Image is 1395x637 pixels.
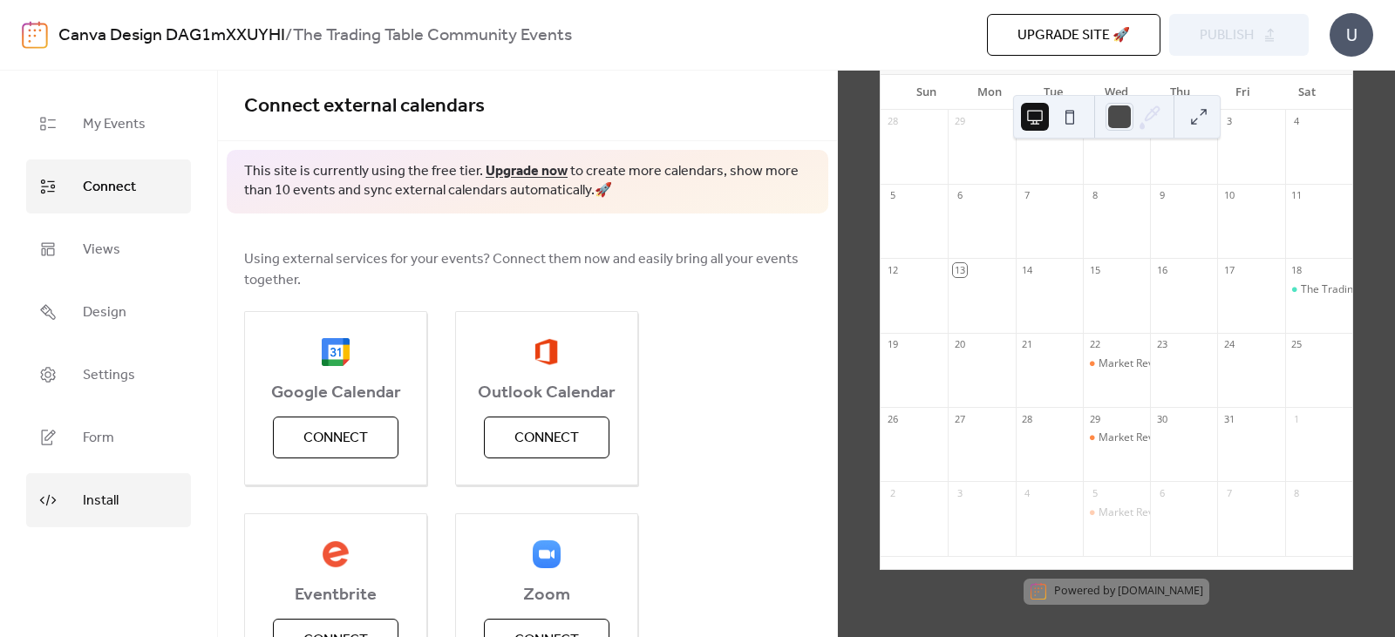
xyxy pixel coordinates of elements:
[1017,25,1130,46] span: Upgrade site 🚀
[1155,263,1168,276] div: 16
[1088,263,1101,276] div: 15
[293,19,572,52] b: The Trading Table Community Events
[1021,263,1034,276] div: 14
[1222,338,1235,351] div: 24
[1021,412,1034,425] div: 28
[1083,505,1150,520] div: Market Review Info Session
[244,249,811,291] span: Using external services for your events? Connect them now and easily bring all your events together.
[1290,338,1303,351] div: 25
[245,383,426,403] span: Google Calendar
[886,338,899,351] div: 19
[26,222,191,276] a: Views
[1088,412,1101,425] div: 29
[514,428,579,449] span: Connect
[1222,486,1235,499] div: 7
[1083,356,1150,371] div: Market Review Info Session
[322,338,350,366] img: google
[484,417,609,458] button: Connect
[534,338,558,366] img: outlook
[953,338,966,351] div: 20
[533,540,561,568] img: zoom
[958,75,1022,110] div: Mon
[83,487,119,515] span: Install
[1222,115,1235,128] div: 3
[26,410,191,464] a: Form
[953,412,966,425] div: 27
[1285,282,1352,297] div: The Trading Community Meet & Greet
[1222,412,1235,425] div: 31
[1330,13,1373,57] div: U
[456,383,637,403] span: Outlook Calendar
[886,189,899,202] div: 5
[486,158,568,185] a: Upgrade now
[26,473,191,527] a: Install
[1155,486,1168,499] div: 6
[1290,115,1303,128] div: 4
[1021,75,1085,110] div: Tue
[1099,356,1231,371] div: Market Review Info Session
[245,585,426,606] span: Eventbrite
[83,173,136,201] span: Connect
[886,263,899,276] div: 12
[987,14,1160,56] button: Upgrade site 🚀
[1118,584,1203,599] a: [DOMAIN_NAME]
[953,263,966,276] div: 13
[303,428,368,449] span: Connect
[83,424,114,452] span: Form
[83,111,146,139] span: My Events
[953,115,966,128] div: 29
[58,19,285,52] a: Canva Design DAG1mXXUYHI
[886,115,899,128] div: 28
[26,159,191,213] a: Connect
[1088,486,1101,499] div: 5
[1083,430,1150,445] div: Market Review Info Session
[285,19,293,52] b: /
[26,348,191,402] a: Settings
[83,299,126,327] span: Design
[1021,338,1034,351] div: 21
[322,540,350,568] img: eventbrite
[886,412,899,425] div: 26
[1222,189,1235,202] div: 10
[1155,338,1168,351] div: 23
[1290,189,1303,202] div: 11
[953,189,966,202] div: 6
[1088,189,1101,202] div: 8
[1155,412,1168,425] div: 30
[1054,584,1203,599] div: Powered by
[1021,486,1034,499] div: 4
[83,362,135,390] span: Settings
[886,486,899,499] div: 2
[1290,412,1303,425] div: 1
[1099,505,1231,520] div: Market Review Info Session
[22,21,48,49] img: logo
[456,585,637,606] span: Zoom
[953,486,966,499] div: 3
[1085,75,1148,110] div: Wed
[1099,430,1231,445] div: Market Review Info Session
[1212,75,1276,110] div: Fri
[26,97,191,151] a: My Events
[1222,263,1235,276] div: 17
[273,417,398,458] button: Connect
[895,75,958,110] div: Sun
[1088,338,1101,351] div: 22
[1275,75,1338,110] div: Sat
[83,236,120,264] span: Views
[1021,189,1034,202] div: 7
[1155,189,1168,202] div: 9
[1290,486,1303,499] div: 8
[26,285,191,339] a: Design
[244,162,811,201] span: This site is currently using the free tier. to create more calendars, show more than 10 events an...
[1148,75,1212,110] div: Thu
[1290,263,1303,276] div: 18
[244,87,485,125] span: Connect external calendars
